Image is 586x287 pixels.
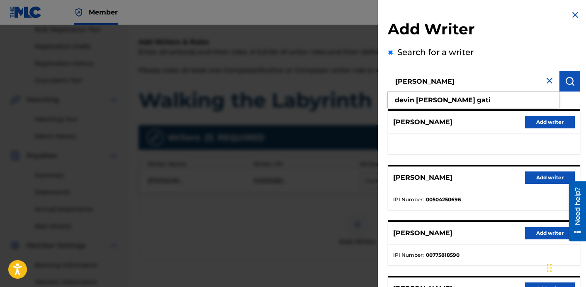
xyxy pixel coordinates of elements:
strong: 00775818590 [426,251,460,259]
span: IPI Number : [393,251,424,259]
strong: [PERSON_NAME] [416,96,475,104]
input: Search writer's name or IPI Number [388,71,559,92]
iframe: Chat Widget [545,247,586,287]
button: Add writer [525,227,575,239]
button: Add writer [525,171,575,184]
button: Add writer [525,116,575,128]
strong: 00504250696 [426,196,461,203]
p: [PERSON_NAME] [393,173,452,183]
span: IPI Number : [393,196,424,203]
div: Need help? [9,6,20,44]
img: close [545,76,554,86]
div: Drag [547,256,552,280]
img: MLC Logo [10,6,42,18]
strong: devin [395,96,414,104]
span: Member [89,7,118,17]
img: Search Works [565,76,575,86]
iframe: Resource Center [563,181,586,241]
strong: gati [477,96,491,104]
label: Search for a writer [397,47,474,57]
p: [PERSON_NAME] [393,117,452,127]
h2: Add Writer [388,20,580,41]
img: Top Rightsholder [74,7,84,17]
p: [PERSON_NAME] [393,228,452,238]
